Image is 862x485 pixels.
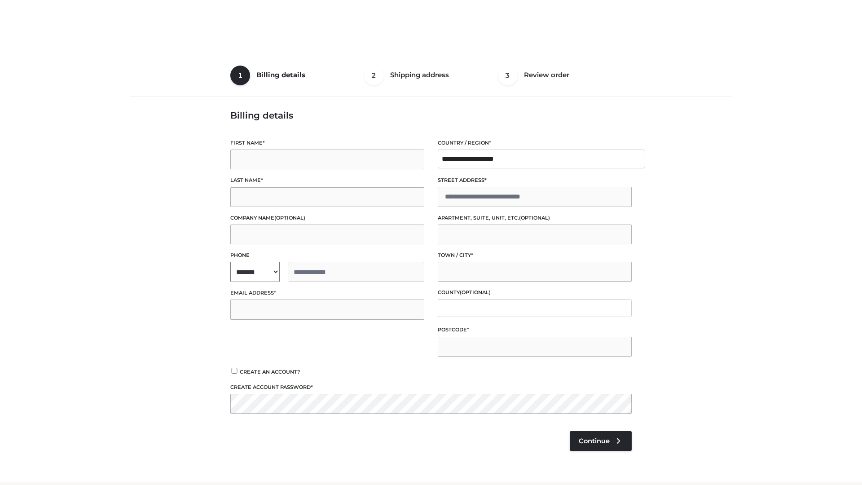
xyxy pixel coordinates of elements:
span: Create an account? [240,369,300,375]
label: County [438,288,632,297]
label: First name [230,139,424,147]
a: Continue [570,431,632,451]
label: Apartment, suite, unit, etc. [438,214,632,222]
label: Company name [230,214,424,222]
span: (optional) [274,215,305,221]
label: Country / Region [438,139,632,147]
span: Continue [579,437,610,445]
span: Shipping address [390,71,449,79]
label: Postcode [438,326,632,334]
span: Review order [524,71,569,79]
span: 3 [498,66,518,85]
span: 1 [230,66,250,85]
label: Create account password [230,383,632,392]
h3: Billing details [230,110,632,121]
label: Town / City [438,251,632,260]
input: Create an account? [230,368,238,374]
label: Street address [438,176,632,185]
label: Email address [230,289,424,297]
label: Phone [230,251,424,260]
span: 2 [364,66,384,85]
label: Last name [230,176,424,185]
span: (optional) [460,289,491,295]
span: Billing details [256,71,305,79]
span: (optional) [519,215,550,221]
